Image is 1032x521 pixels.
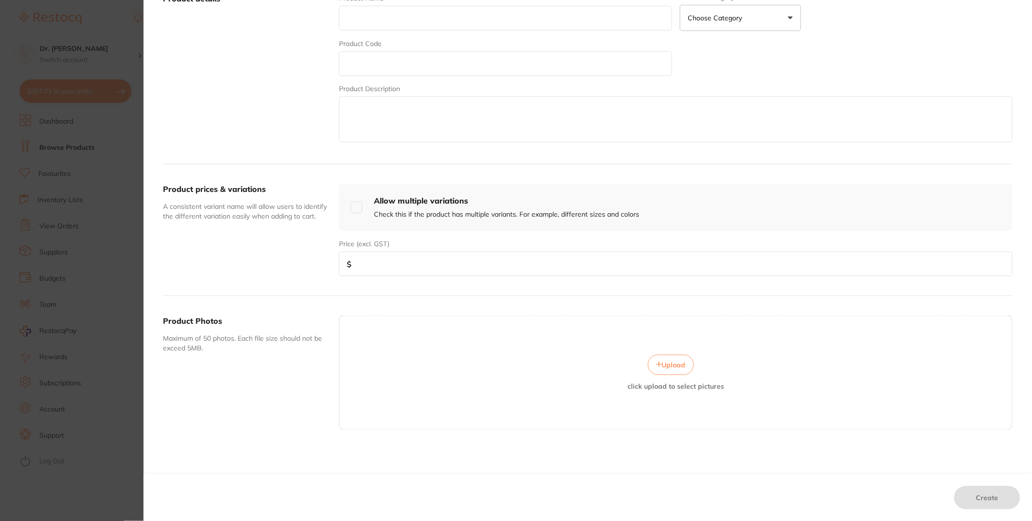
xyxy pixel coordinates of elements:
button: Upload [648,355,694,375]
span: Upload [662,361,686,369]
label: Product Code [339,40,382,47]
p: A consistent variant name will allow users to identify the different variation easily when adding... [163,202,331,221]
p: click upload to select pictures [628,383,724,391]
h4: Allow multiple variations [374,195,639,206]
span: $ [347,260,352,268]
p: Check this if the product has multiple variants. For example, different sizes and colors [374,210,639,220]
label: Price (excl. GST) [339,240,389,248]
p: Choose Category [688,13,746,23]
label: Product Description [339,85,400,93]
label: Product prices & variations [163,184,266,194]
button: Create [954,486,1020,509]
label: Product Photos [163,316,222,326]
button: Choose Category [680,5,801,31]
p: Maximum of 50 photos. Each file size should not be exceed 5MB. [163,334,331,353]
